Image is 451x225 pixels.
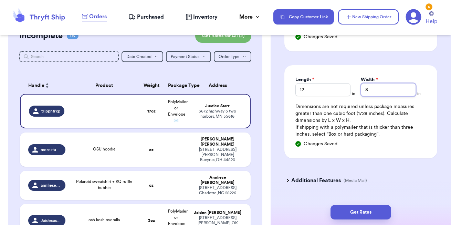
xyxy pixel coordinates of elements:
span: Date Created [126,55,151,59]
span: Help [426,17,437,26]
div: [PERSON_NAME] [PERSON_NAME] [193,137,242,147]
strong: oz [149,183,154,187]
div: Justice Starr [193,104,242,109]
span: osh kosh overalls [88,218,120,222]
span: in [352,91,355,96]
span: Changes Saved [304,33,337,40]
a: Orders [82,12,107,21]
button: Get Rates [331,205,391,219]
p: (Media Mail) [344,178,367,183]
div: More [239,13,261,21]
a: Help [426,11,437,26]
button: Payment Status [166,51,211,62]
span: 05 [67,32,78,39]
h3: Additional Features [291,176,341,185]
span: Changes Saved [304,140,337,147]
p: If shipping with a polymailer that is thicker than three inches, select "Box or hard packaging". [295,124,426,138]
a: Purchased [128,13,164,21]
div: 3672 highway 3 two harbors , MN 55616 [193,109,242,119]
span: Inventory [193,13,218,21]
input: Search [19,51,119,62]
span: annlieseathome [41,183,61,188]
th: Package Type [164,77,189,94]
th: Product [70,77,139,94]
span: Purchased [137,13,164,21]
button: Order Type [214,51,251,62]
button: New Shipping Order [338,9,399,25]
th: Weight [139,77,164,94]
span: trippntrxp [41,108,60,114]
div: Jaiden [PERSON_NAME] [193,210,242,215]
div: Dimensions are not required unless package measures greater than one cubic foot (1728 inches). Ca... [295,103,426,138]
button: Date Created [122,51,163,62]
span: Payment Status [171,55,199,59]
span: Handle [28,82,44,89]
span: OSU hoodie [93,147,116,151]
div: 6 [426,3,432,10]
strong: oz [149,148,154,152]
span: Jaidecasey [41,218,61,223]
label: Width [361,76,378,83]
th: Address [189,77,251,94]
strong: 3 oz [148,218,155,223]
strong: 17 oz [147,109,156,113]
span: PolyMailer or Envelope ✉️ [168,100,188,123]
a: Inventory [186,13,218,21]
span: merestuckey [41,147,61,153]
h2: Incomplete [19,30,63,41]
span: in [417,91,421,96]
span: Orders [89,12,107,21]
button: Get Rates for All (2) [195,29,251,43]
div: [STREET_ADDRESS][PERSON_NAME] Bucyrus , OH 44820 [193,147,242,163]
span: Order Type [219,55,240,59]
div: Annliese [PERSON_NAME] [193,175,242,185]
button: Sort ascending [44,81,50,90]
div: [STREET_ADDRESS] Charlotte , NC 28226 [193,185,242,196]
span: Polaroid sweatshirt + KQ ruffle bubble [76,179,133,190]
label: Length [295,76,314,83]
button: Copy Customer Link [273,9,334,25]
a: 6 [406,9,421,25]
